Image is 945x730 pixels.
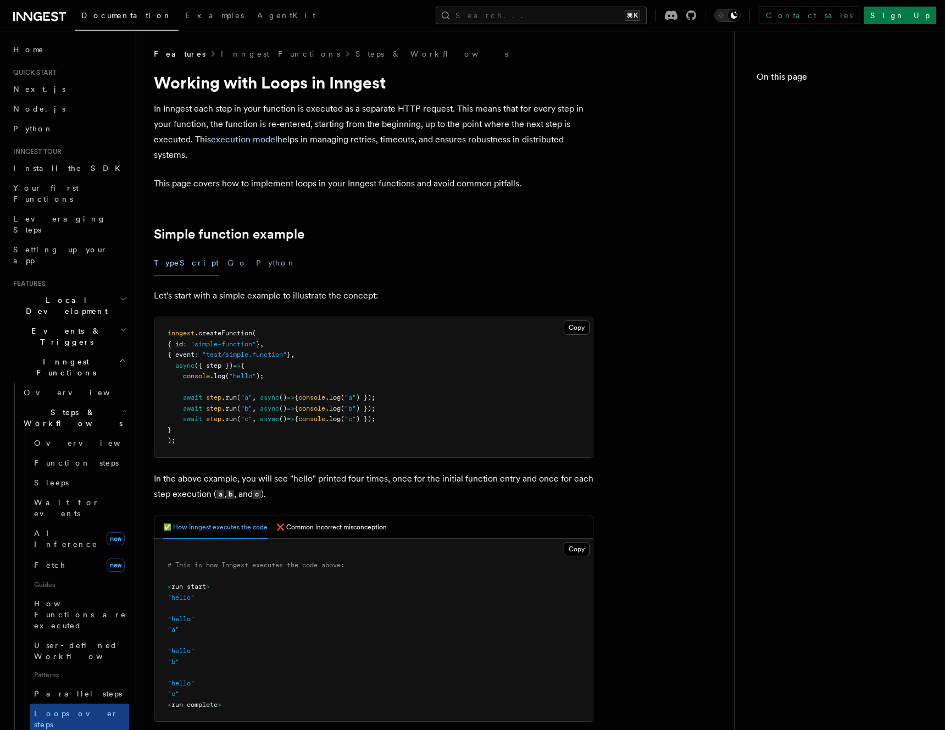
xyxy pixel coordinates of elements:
[237,405,241,412] span: (
[34,498,99,518] span: Wait for events
[168,436,175,444] span: );
[9,158,129,178] a: Install the SDK
[168,690,179,698] span: "c"
[34,709,118,729] span: Loops over steps
[210,372,225,380] span: .log
[9,40,129,59] a: Home
[154,471,593,502] p: In the above example, you will see "hello" printed four times, once for the initial function entr...
[341,415,344,423] span: (
[13,245,108,265] span: Setting up your app
[107,558,125,572] span: new
[30,554,129,576] a: Fetchnew
[81,11,172,20] span: Documentation
[9,178,129,209] a: Your first Functions
[154,73,593,92] h1: Working with Loops in Inngest
[168,626,179,633] span: "a"
[216,490,224,499] code: a
[206,405,221,412] span: step
[168,615,194,623] span: "hello"
[9,325,120,347] span: Events & Triggers
[241,362,244,369] span: {
[344,415,356,423] span: "c"
[171,583,206,590] span: run start
[257,11,315,20] span: AgentKit
[19,383,129,402] a: Overview
[30,594,129,635] a: How Functions are executed
[154,251,219,275] button: TypeScript
[154,101,593,163] p: In Inngest each step in your function is executed as a separate HTTP request. This means that for...
[9,279,46,288] span: Features
[202,351,287,358] span: "test/simple.function"
[564,542,590,556] button: Copy
[233,362,241,369] span: =>
[9,68,57,77] span: Quick start
[325,415,341,423] span: .log
[256,372,264,380] span: );
[154,226,304,242] a: Simple function example
[34,439,147,447] span: Overview
[237,415,241,423] span: (
[168,340,183,348] span: { id
[9,356,119,378] span: Inngest Functions
[171,701,218,709] span: run complete
[256,251,296,275] button: Python
[564,320,590,335] button: Copy
[168,679,194,687] span: "hello"
[344,394,356,401] span: "a"
[225,372,229,380] span: (
[168,426,171,434] span: }
[154,176,593,191] p: This page covers how to implement loops in your Inngest functions and avoid common pitfalls.
[341,405,344,412] span: (
[356,394,375,401] span: ) });
[294,415,298,423] span: {
[24,388,137,397] span: Overview
[211,134,277,145] a: execution model
[30,453,129,473] a: Function steps
[19,407,123,429] span: Steps & Workflows
[9,119,129,139] a: Python
[13,164,127,173] span: Install the SDK
[168,351,194,358] span: { event
[183,372,210,380] span: console
[9,79,129,99] a: Next.js
[183,405,202,412] span: await
[175,362,194,369] span: async
[154,48,205,59] span: Features
[241,405,252,412] span: "b"
[279,405,287,412] span: ()
[30,433,129,453] a: Overview
[9,209,129,240] a: Leveraging Steps
[75,3,179,31] a: Documentation
[107,532,125,545] span: new
[168,658,179,666] span: "b"
[34,641,133,661] span: User-defined Workflows
[229,372,256,380] span: "hello"
[256,340,260,348] span: }
[9,147,62,156] span: Inngest tour
[344,405,356,412] span: "b"
[34,529,98,549] span: AI Inference
[154,288,593,303] p: Let's start with a simple example to illustrate the concept:
[194,351,198,358] span: :
[356,415,375,423] span: ) });
[168,561,344,569] span: # This is how Inngest executes the code above:
[191,340,256,348] span: "simple-function"
[325,405,341,412] span: .log
[298,394,325,401] span: console
[241,394,252,401] span: "a"
[13,104,65,113] span: Node.js
[13,214,106,234] span: Leveraging Steps
[252,405,256,412] span: ,
[252,415,256,423] span: ,
[241,415,252,423] span: "c"
[356,405,375,412] span: ) });
[13,124,53,133] span: Python
[287,394,294,401] span: =>
[294,405,298,412] span: {
[251,3,322,30] a: AgentKit
[279,415,287,423] span: ()
[206,583,210,590] span: >
[221,48,340,59] a: Inngest Functions
[13,184,79,203] span: Your first Functions
[279,394,287,401] span: ()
